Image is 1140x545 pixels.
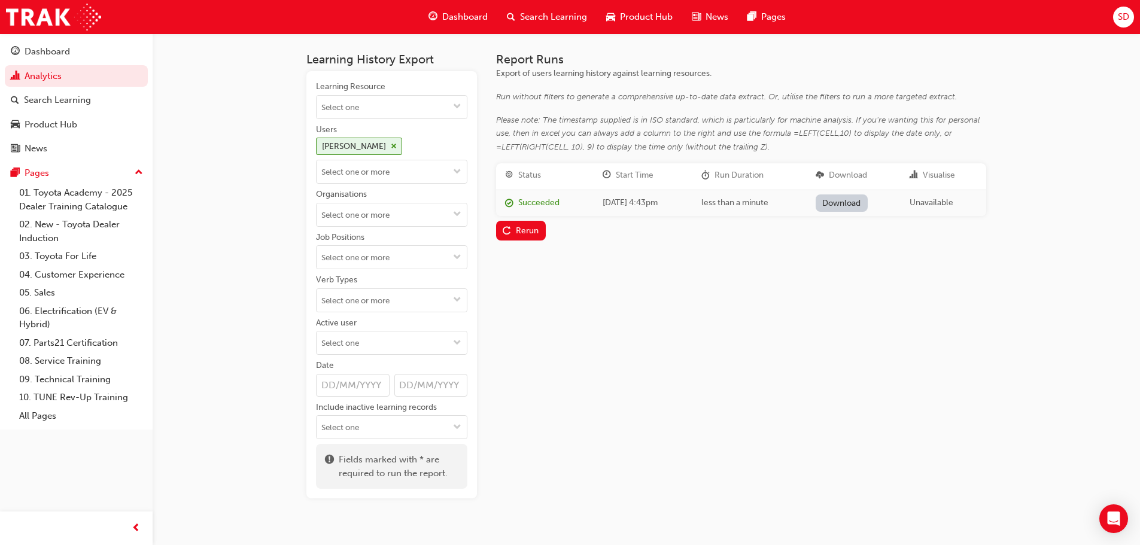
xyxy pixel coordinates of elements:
[701,196,798,210] div: less than a minute
[317,331,467,354] input: Active usertoggle menu
[816,194,868,212] a: Download
[603,196,683,210] div: [DATE] 4:43pm
[11,144,20,154] span: news-icon
[453,339,461,349] span: down-icon
[616,169,653,182] div: Start Time
[518,196,560,210] div: Succeeded
[453,102,461,112] span: down-icon
[496,114,986,154] div: Please note: The timestamp supplied is in ISO standard, which is particularly for machine analysi...
[325,453,334,480] span: exclaim-icon
[448,203,467,226] button: toggle menu
[14,247,148,266] a: 03. Toyota For Life
[496,68,712,78] span: Export of users learning history against learning resources.
[715,169,764,182] div: Run Duration
[620,10,673,24] span: Product Hub
[14,302,148,334] a: 06. Electrification (EV & Hybrid)
[24,93,91,107] div: Search Learning
[1118,10,1129,24] span: SD
[135,165,143,181] span: up-icon
[507,10,515,25] span: search-icon
[597,5,682,29] a: car-iconProduct Hub
[503,227,511,237] span: replay-icon
[317,96,467,118] input: Learning Resourcetoggle menu
[25,166,49,180] div: Pages
[11,71,20,82] span: chart-icon
[317,416,467,439] input: Include inactive learning recordstoggle menu
[738,5,795,29] a: pages-iconPages
[603,170,611,181] span: clock-icon
[11,120,20,130] span: car-icon
[505,199,513,209] span: report_succeeded-icon
[910,170,918,181] span: chart-icon
[496,221,546,240] button: Rerun
[497,5,597,29] a: search-iconSearch Learning
[14,388,148,407] a: 10. TUNE Rev-Up Training
[14,352,148,370] a: 08. Service Training
[5,162,148,184] button: Pages
[453,253,461,263] span: down-icon
[761,10,786,24] span: Pages
[316,360,334,372] div: Date
[448,331,467,354] button: toggle menu
[1113,7,1134,28] button: SD
[682,5,738,29] a: news-iconNews
[520,10,587,24] span: Search Learning
[322,140,386,154] div: [PERSON_NAME]
[316,81,385,93] div: Learning Resource
[448,96,467,118] button: toggle menu
[829,169,867,182] div: Download
[5,138,148,160] a: News
[816,170,824,181] span: download-icon
[5,114,148,136] a: Product Hub
[339,453,458,480] span: Fields marked with * are required to run the report.
[505,170,513,181] span: target-icon
[6,4,101,31] img: Trak
[317,289,467,312] input: Verb Typestoggle menu
[11,168,20,179] span: pages-icon
[316,274,357,286] div: Verb Types
[25,45,70,59] div: Dashboard
[448,160,467,183] button: toggle menu
[391,143,397,150] span: cross-icon
[14,407,148,425] a: All Pages
[316,232,364,243] div: Job Positions
[25,142,47,156] div: News
[448,289,467,312] button: toggle menu
[1099,504,1128,533] div: Open Intercom Messenger
[11,47,20,57] span: guage-icon
[706,10,728,24] span: News
[14,284,148,302] a: 05. Sales
[910,197,953,208] span: Unavailable
[316,374,390,397] input: Date
[306,53,477,66] h3: Learning History Export
[316,317,357,329] div: Active user
[5,89,148,111] a: Search Learning
[316,401,437,413] div: Include inactive learning records
[317,203,467,226] input: Organisationstoggle menu
[14,370,148,389] a: 09. Technical Training
[428,10,437,25] span: guage-icon
[419,5,497,29] a: guage-iconDashboard
[317,246,467,269] input: Job Positionstoggle menu
[5,65,148,87] a: Analytics
[606,10,615,25] span: car-icon
[442,10,488,24] span: Dashboard
[453,296,461,306] span: down-icon
[5,38,148,162] button: DashboardAnalyticsSearch LearningProduct HubNews
[453,423,461,433] span: down-icon
[692,10,701,25] span: news-icon
[448,246,467,269] button: toggle menu
[11,95,19,106] span: search-icon
[923,169,955,182] div: Visualise
[394,374,468,397] input: Date
[496,53,986,66] h3: Report Runs
[453,210,461,220] span: down-icon
[747,10,756,25] span: pages-icon
[317,160,467,183] input: Users[PERSON_NAME]cross-icontoggle menu
[518,169,541,182] div: Status
[25,118,77,132] div: Product Hub
[132,521,141,536] span: prev-icon
[496,90,986,104] div: Run without filters to generate a comprehensive up-to-date data extract. Or, utilise the filters ...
